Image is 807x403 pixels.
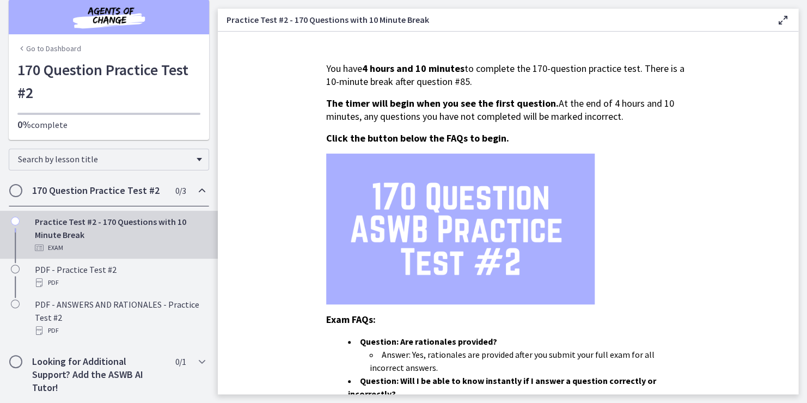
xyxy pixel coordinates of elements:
div: PDF - ANSWERS AND RATIONALES - Practice Test #2 [35,298,205,337]
p: complete [17,118,200,131]
strong: 4 hours and 10 minutes [362,62,464,75]
h1: 170 Question Practice Test #2 [17,58,200,104]
div: Search by lesson title [9,149,209,170]
h3: Practice Test #2 - 170 Questions with 10 Minute Break [227,13,759,26]
div: PDF - Practice Test #2 [35,263,205,289]
div: PDF [35,324,205,337]
li: Answer: Yes, rationales are provided after you submit your full exam for all incorrect answers. [370,348,690,374]
a: Go to Dashboard [17,43,81,54]
span: 0 / 1 [175,355,186,368]
strong: Question: Are rationales provided? [360,336,497,347]
img: 2.png [326,154,595,304]
span: The timer will begin when you see the first question. [326,97,559,109]
div: PDF [35,276,205,289]
span: Search by lesson title [18,154,191,164]
div: Practice Test #2 - 170 Questions with 10 Minute Break [35,215,205,254]
strong: Question: Will I be able to know instantly if I answer a question correctly or incorrectly? [348,375,656,399]
span: You have to complete the 170-question practice test. There is a 10-minute break after question #85. [326,62,684,88]
span: 0 / 3 [175,184,186,197]
span: 0% [17,118,31,131]
img: Agents of Change [44,4,174,30]
h2: 170 Question Practice Test #2 [32,184,165,197]
h2: Looking for Additional Support? Add the ASWB AI Tutor! [32,355,165,394]
span: Exam FAQs: [326,313,376,326]
span: At the end of 4 hours and 10 minutes, any questions you have not completed will be marked incorrect. [326,97,674,123]
div: Exam [35,241,205,254]
span: Click the button below the FAQs to begin. [326,132,509,144]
